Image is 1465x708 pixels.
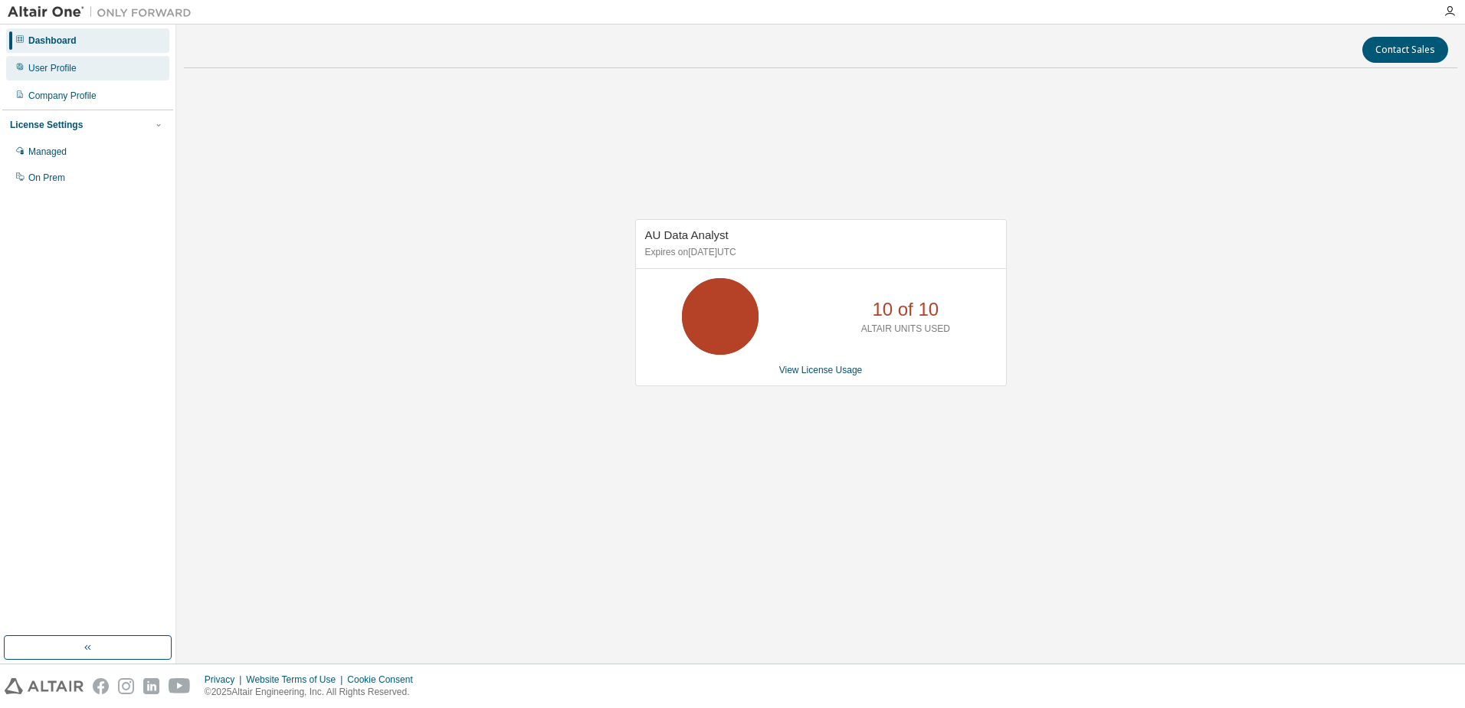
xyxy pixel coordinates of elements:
[10,119,83,131] div: License Settings
[8,5,199,20] img: Altair One
[246,674,347,686] div: Website Terms of Use
[169,678,191,694] img: youtube.svg
[205,686,422,699] p: © 2025 Altair Engineering, Inc. All Rights Reserved.
[861,323,950,336] p: ALTAIR UNITS USED
[118,678,134,694] img: instagram.svg
[645,246,993,259] p: Expires on [DATE] UTC
[872,297,939,323] p: 10 of 10
[779,365,863,375] a: View License Usage
[5,678,84,694] img: altair_logo.svg
[28,146,67,158] div: Managed
[645,228,729,241] span: AU Data Analyst
[28,34,77,47] div: Dashboard
[143,678,159,694] img: linkedin.svg
[347,674,421,686] div: Cookie Consent
[28,172,65,184] div: On Prem
[205,674,246,686] div: Privacy
[28,62,77,74] div: User Profile
[93,678,109,694] img: facebook.svg
[28,90,97,102] div: Company Profile
[1362,37,1448,63] button: Contact Sales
